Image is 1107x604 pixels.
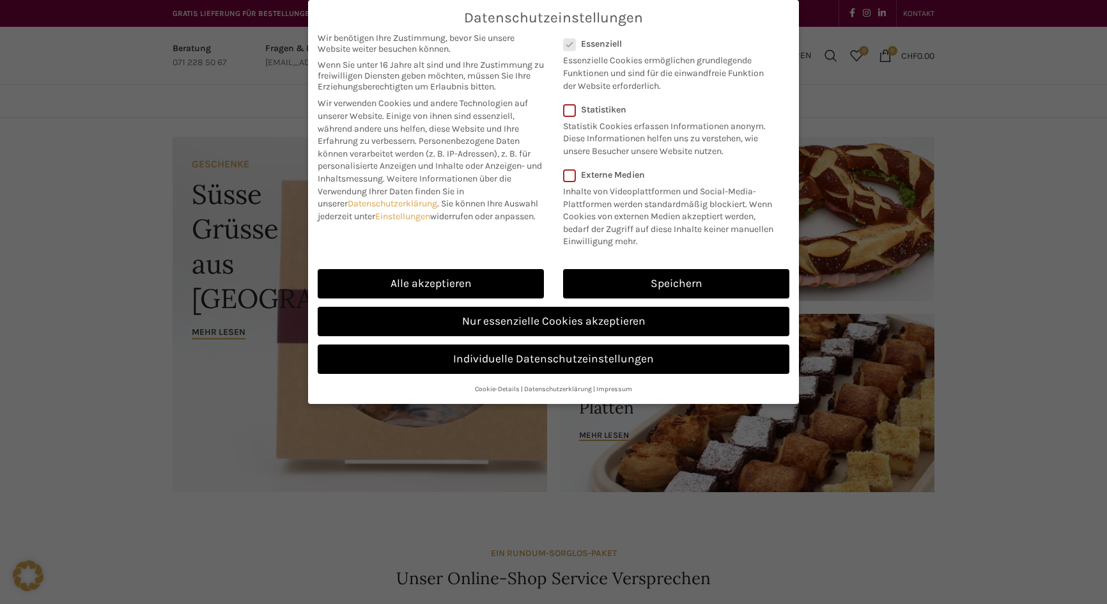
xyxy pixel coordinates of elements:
[318,307,789,336] a: Nur essenzielle Cookies akzeptieren
[318,136,542,184] span: Personenbezogene Daten können verarbeitet werden (z. B. IP-Adressen), z. B. für personalisierte A...
[563,180,781,248] p: Inhalte von Videoplattformen und Social-Media-Plattformen werden standardmäßig blockiert. Wenn Co...
[318,345,789,374] a: Individuelle Datenschutzeinstellungen
[563,169,781,180] label: Externe Medien
[563,269,789,298] a: Speichern
[596,385,632,393] a: Impressum
[318,33,544,54] span: Wir benötigen Ihre Zustimmung, bevor Sie unsere Website weiter besuchen können.
[475,385,520,393] a: Cookie-Details
[563,49,773,92] p: Essenzielle Cookies ermöglichen grundlegende Funktionen und sind für die einwandfreie Funktion de...
[563,104,773,115] label: Statistiken
[563,38,773,49] label: Essenziell
[464,10,643,26] span: Datenschutzeinstellungen
[348,198,437,209] a: Datenschutzerklärung
[375,211,430,222] a: Einstellungen
[524,385,592,393] a: Datenschutzerklärung
[318,98,528,146] span: Wir verwenden Cookies und andere Technologien auf unserer Website. Einige von ihnen sind essenzie...
[318,198,538,222] span: Sie können Ihre Auswahl jederzeit unter widerrufen oder anpassen.
[318,173,511,209] span: Weitere Informationen über die Verwendung Ihrer Daten finden Sie in unserer .
[318,59,544,92] span: Wenn Sie unter 16 Jahre alt sind und Ihre Zustimmung zu freiwilligen Diensten geben möchten, müss...
[318,269,544,298] a: Alle akzeptieren
[563,115,773,158] p: Statistik Cookies erfassen Informationen anonym. Diese Informationen helfen uns zu verstehen, wie...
